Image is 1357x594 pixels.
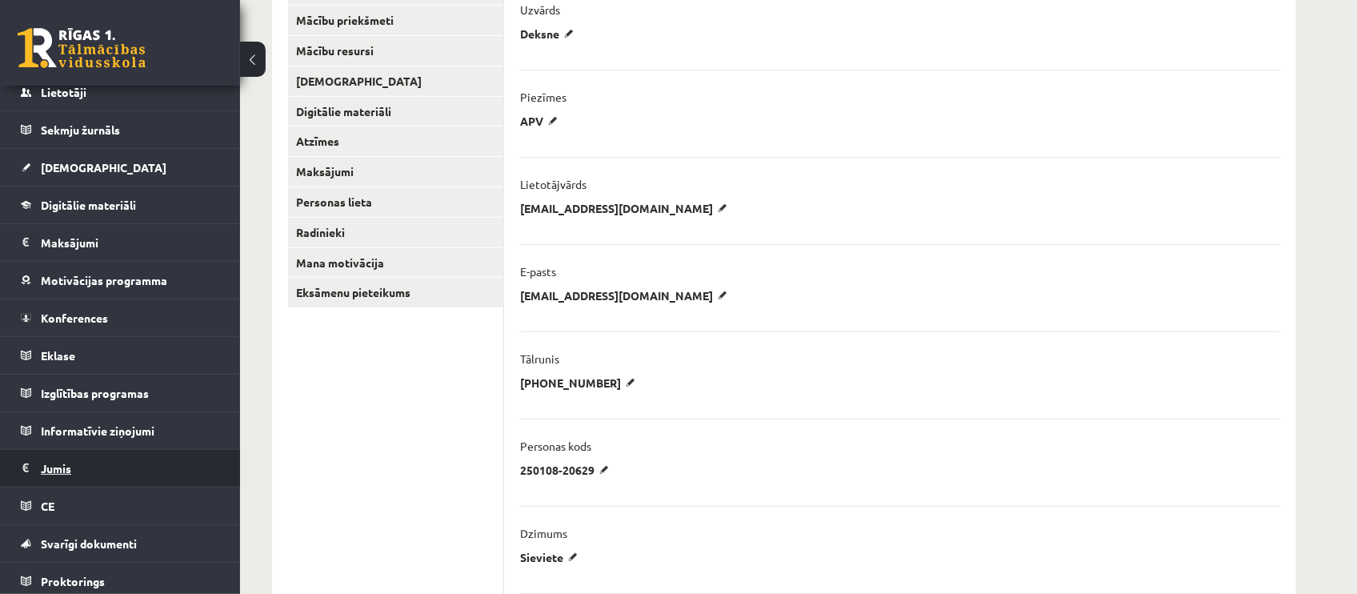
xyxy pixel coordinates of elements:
[21,450,220,487] a: Jumis
[288,187,503,217] a: Personas lieta
[520,375,641,390] p: [PHONE_NUMBER]
[41,85,86,99] span: Lietotāji
[21,187,220,223] a: Digitālie materiāli
[41,311,108,325] span: Konferences
[41,386,149,400] span: Izglītības programas
[520,550,583,564] p: Sieviete
[41,160,166,175] span: [DEMOGRAPHIC_DATA]
[288,248,503,278] a: Mana motivācija
[520,288,733,303] p: [EMAIL_ADDRESS][DOMAIN_NAME]
[288,97,503,126] a: Digitālie materiāli
[21,74,220,110] a: Lietotāji
[21,525,220,562] a: Svarīgi dokumenti
[21,262,220,299] a: Motivācijas programma
[41,574,105,588] span: Proktorings
[21,337,220,374] a: Eklase
[520,463,614,477] p: 250108-20629
[41,423,154,438] span: Informatīvie ziņojumi
[288,66,503,96] a: [DEMOGRAPHIC_DATA]
[41,348,75,363] span: Eklase
[41,461,71,476] span: Jumis
[520,201,733,215] p: [EMAIL_ADDRESS][DOMAIN_NAME]
[21,488,220,524] a: CE
[18,28,146,68] a: Rīgas 1. Tālmācības vidusskola
[21,375,220,411] a: Izglītības programas
[21,412,220,449] a: Informatīvie ziņojumi
[520,2,560,17] p: Uzvārds
[41,122,120,137] span: Sekmju žurnāls
[288,6,503,35] a: Mācību priekšmeti
[288,278,503,307] a: Eksāmenu pieteikums
[520,114,563,128] p: APV
[41,224,220,261] legend: Maksājumi
[41,536,137,551] span: Svarīgi dokumenti
[21,299,220,336] a: Konferences
[520,177,586,191] p: Lietotājvārds
[21,224,220,261] a: Maksājumi
[21,149,220,186] a: [DEMOGRAPHIC_DATA]
[520,264,556,279] p: E-pasts
[288,126,503,156] a: Atzīmes
[520,526,567,540] p: Dzimums
[520,26,579,41] p: Deksne
[41,198,136,212] span: Digitālie materiāli
[21,111,220,148] a: Sekmju žurnāls
[520,90,566,104] p: Piezīmes
[520,439,591,453] p: Personas kods
[41,273,167,287] span: Motivācijas programma
[520,351,559,366] p: Tālrunis
[41,499,54,513] span: CE
[288,36,503,66] a: Mācību resursi
[288,157,503,187] a: Maksājumi
[288,218,503,247] a: Radinieki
